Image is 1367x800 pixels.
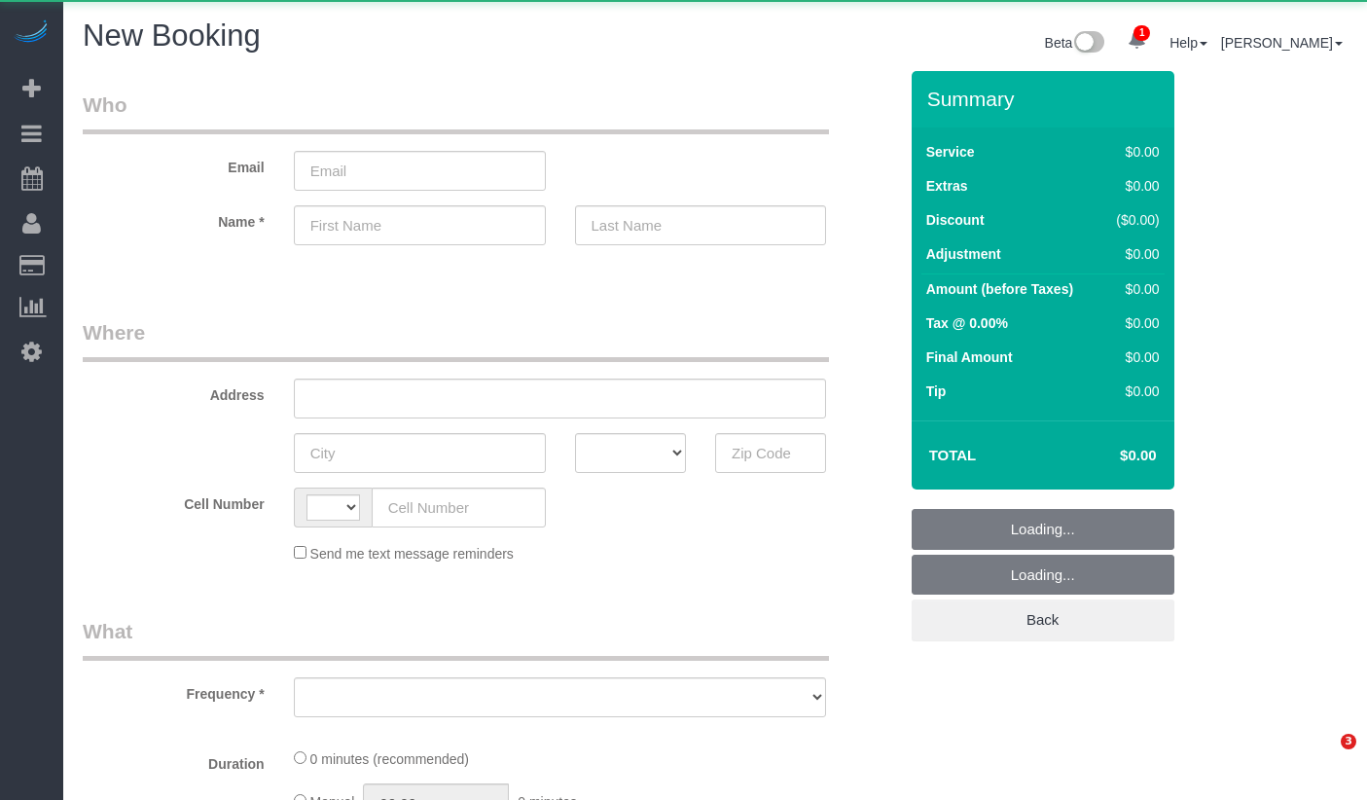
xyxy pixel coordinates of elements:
[68,747,279,774] label: Duration
[715,433,826,473] input: Zip Code
[926,244,1001,264] label: Adjustment
[926,279,1073,299] label: Amount (before Taxes)
[1045,35,1105,51] a: Beta
[575,205,827,245] input: Last Name
[310,751,469,767] span: 0 minutes (recommended)
[1108,142,1160,162] div: $0.00
[926,313,1008,333] label: Tax @ 0.00%
[1108,382,1160,401] div: $0.00
[68,379,279,405] label: Address
[68,677,279,704] label: Frequency *
[926,210,985,230] label: Discount
[926,382,947,401] label: Tip
[68,151,279,177] label: Email
[1118,19,1156,62] a: 1
[1061,448,1156,464] h4: $0.00
[294,433,546,473] input: City
[83,18,261,53] span: New Booking
[12,19,51,47] img: Automaid Logo
[1108,313,1160,333] div: $0.00
[294,205,546,245] input: First Name
[927,88,1165,110] h3: Summary
[83,617,829,661] legend: What
[1108,347,1160,367] div: $0.00
[294,151,546,191] input: Email
[926,142,975,162] label: Service
[1108,244,1160,264] div: $0.00
[926,347,1013,367] label: Final Amount
[912,600,1174,640] a: Back
[1221,35,1343,51] a: [PERSON_NAME]
[929,447,977,463] strong: Total
[1169,35,1207,51] a: Help
[1341,734,1356,749] span: 3
[372,488,546,527] input: Cell Number
[1133,25,1150,41] span: 1
[1108,210,1160,230] div: ($0.00)
[1108,279,1160,299] div: $0.00
[83,91,829,134] legend: Who
[68,488,279,514] label: Cell Number
[68,205,279,232] label: Name *
[926,176,968,196] label: Extras
[1072,31,1104,56] img: New interface
[310,546,514,562] span: Send me text message reminders
[83,318,829,362] legend: Where
[1108,176,1160,196] div: $0.00
[1301,734,1348,781] iframe: Intercom live chat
